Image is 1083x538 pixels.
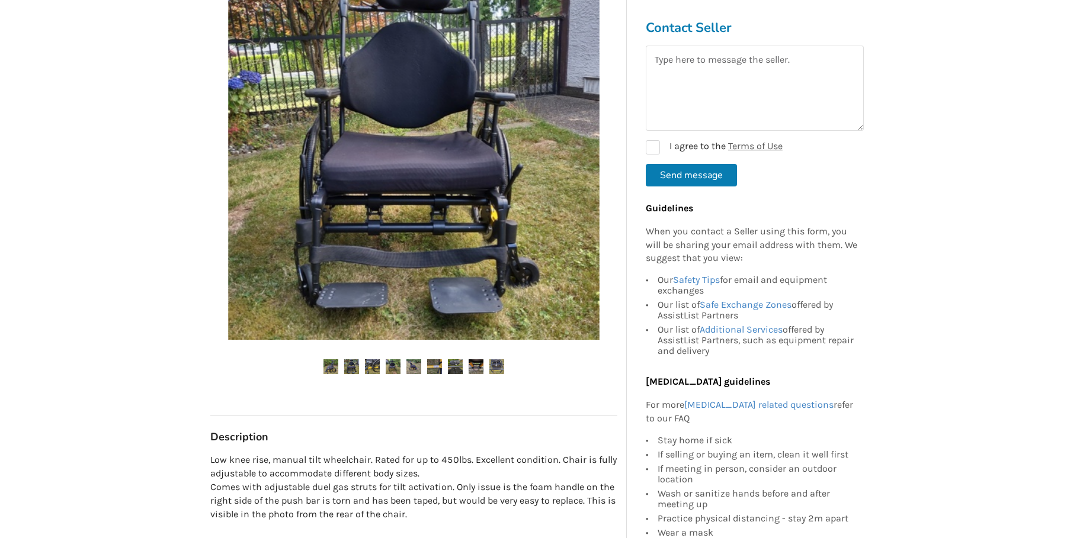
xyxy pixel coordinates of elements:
[658,275,858,298] div: Our for email and equipment exchanges
[448,359,463,374] img: pdg mobility stella gl manual tilt wheelchair-wheelchair-mobility-langley-assistlist-listing
[658,298,858,323] div: Our list of offered by AssistList Partners
[646,376,770,388] b: [MEDICAL_DATA] guidelines
[646,225,858,266] p: When you contact a Seller using this form, you will be sharing your email address with them. We s...
[700,324,783,336] a: Additional Services
[673,275,720,286] a: Safety Tips
[646,140,783,154] label: I agree to the
[365,359,380,374] img: pdg mobility stella gl manual tilt wheelchair-wheelchair-mobility-langley-assistlist-listing
[728,140,783,152] a: Terms of Use
[658,447,858,462] div: If selling or buying an item, clean it well first
[658,323,858,357] div: Our list of offered by AssistList Partners, such as equipment repair and delivery
[700,299,792,311] a: Safe Exchange Zones
[406,359,421,374] img: pdg mobility stella gl manual tilt wheelchair-wheelchair-mobility-langley-assistlist-listing
[469,359,483,374] img: pdg mobility stella gl manual tilt wheelchair-wheelchair-mobility-langley-assistlist-listing
[323,359,338,374] img: pdg mobility stella gl manual tilt wheelchair-wheelchair-mobility-langley-assistlist-listing
[210,453,617,521] p: Low knee rise, manual tilt wheelchair. Rated for up to 450lbs. Excellent condition. Chair is full...
[658,462,858,487] div: If meeting in person, consider an outdoor location
[646,202,693,214] b: Guidelines
[658,487,858,511] div: Wash or sanitize hands before and after meeting up
[489,359,504,374] img: pdg mobility stella gl manual tilt wheelchair-wheelchair-mobility-langley-assistlist-listing
[658,435,858,447] div: Stay home if sick
[427,359,442,374] img: pdg mobility stella gl manual tilt wheelchair-wheelchair-mobility-langley-assistlist-listing
[646,398,858,426] p: For more refer to our FAQ
[658,526,858,538] div: Wear a mask
[684,399,834,410] a: [MEDICAL_DATA] related questions
[646,164,737,186] button: Send message
[386,359,400,374] img: pdg mobility stella gl manual tilt wheelchair-wheelchair-mobility-langley-assistlist-listing
[344,359,359,374] img: pdg mobility stella gl manual tilt wheelchair-wheelchair-mobility-langley-assistlist-listing
[658,511,858,526] div: Practice physical distancing - stay 2m apart
[646,20,864,36] h3: Contact Seller
[210,430,617,444] h3: Description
